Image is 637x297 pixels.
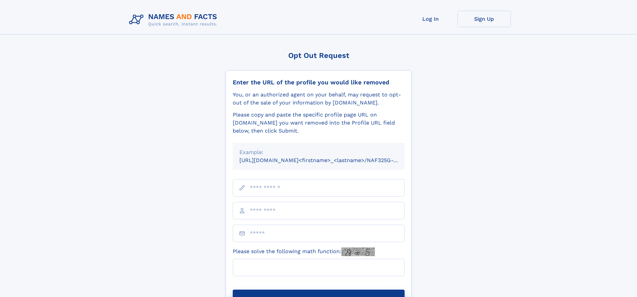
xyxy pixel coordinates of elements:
[226,51,412,60] div: Opt Out Request
[233,79,405,86] div: Enter the URL of the profile you would like removed
[404,11,457,27] a: Log In
[126,11,223,29] img: Logo Names and Facts
[233,111,405,135] div: Please copy and paste the specific profile page URL on [DOMAIN_NAME] you want removed into the Pr...
[233,247,375,256] label: Please solve the following math function:
[233,91,405,107] div: You, or an authorized agent on your behalf, may request to opt-out of the sale of your informatio...
[239,148,398,156] div: Example:
[239,157,417,163] small: [URL][DOMAIN_NAME]<firstname>_<lastname>/NAF325G-xxxxxxxx
[457,11,511,27] a: Sign Up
